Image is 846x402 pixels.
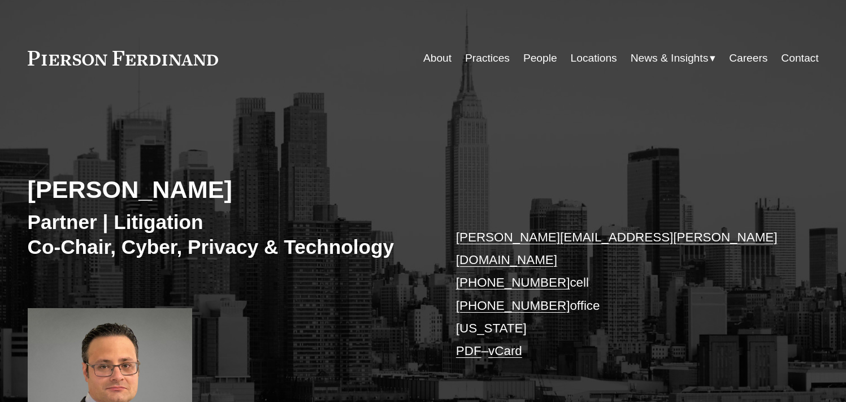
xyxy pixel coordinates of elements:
[631,49,709,68] span: News & Insights
[28,210,423,259] h3: Partner | Litigation Co-Chair, Cyber, Privacy & Technology
[729,47,767,69] a: Careers
[456,230,778,267] a: [PERSON_NAME][EMAIL_ADDRESS][PERSON_NAME][DOMAIN_NAME]
[423,47,452,69] a: About
[456,226,786,363] p: cell office [US_STATE] –
[456,275,570,289] a: [PHONE_NUMBER]
[456,344,481,358] a: PDF
[523,47,557,69] a: People
[28,175,423,204] h2: [PERSON_NAME]
[631,47,716,69] a: folder dropdown
[465,47,510,69] a: Practices
[456,299,570,313] a: [PHONE_NUMBER]
[571,47,617,69] a: Locations
[488,344,522,358] a: vCard
[781,47,818,69] a: Contact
